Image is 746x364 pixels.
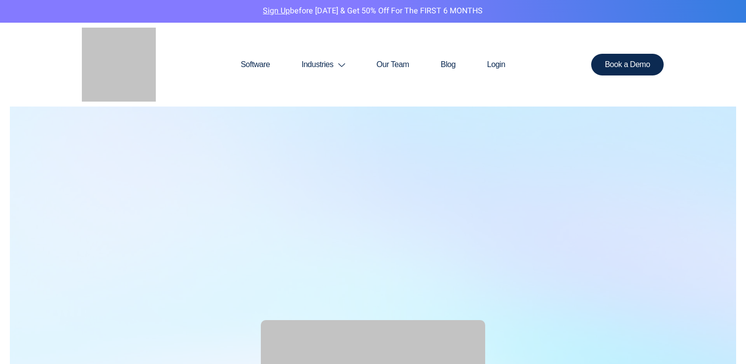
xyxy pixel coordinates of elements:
a: Software [225,41,285,88]
a: Blog [425,41,471,88]
a: Book a Demo [591,54,664,75]
a: Login [471,41,521,88]
a: Industries [285,41,360,88]
a: Our Team [361,41,425,88]
p: before [DATE] & Get 50% Off for the FIRST 6 MONTHS [7,5,739,18]
a: Sign Up [263,5,290,17]
span: Book a Demo [605,61,650,69]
